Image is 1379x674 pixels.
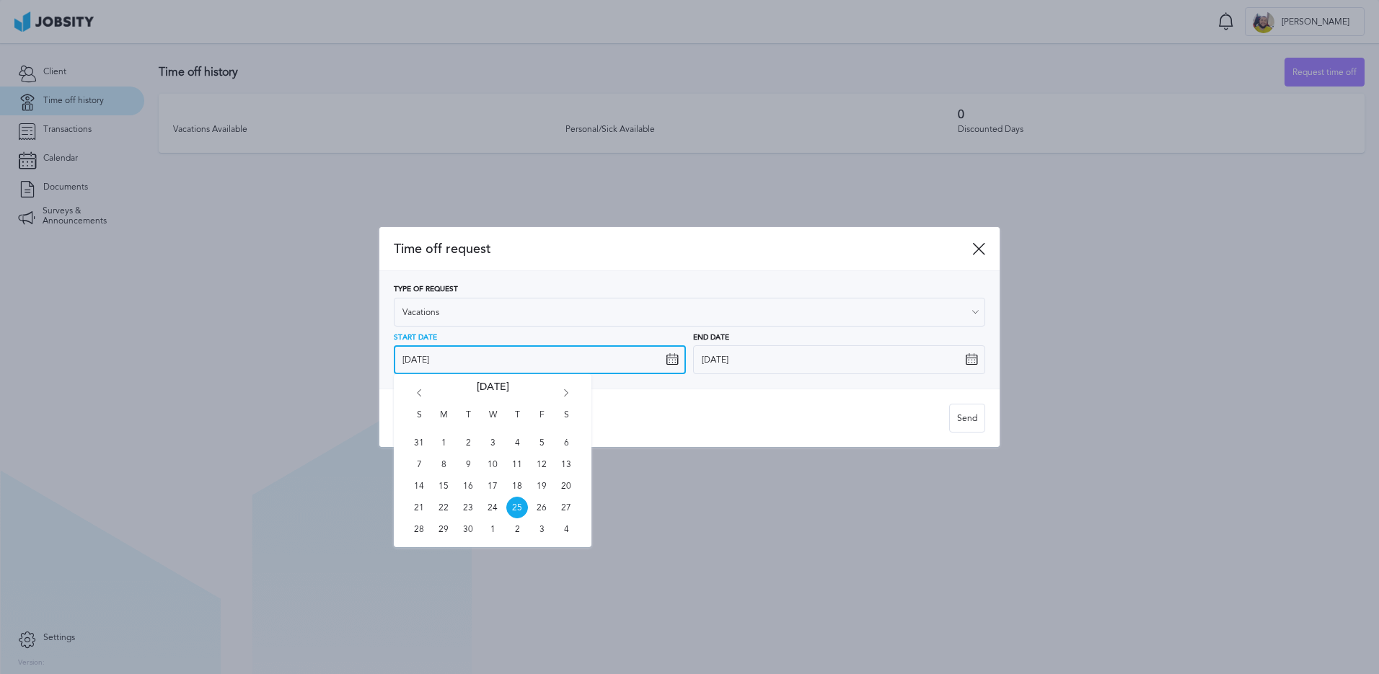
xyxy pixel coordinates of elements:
[555,410,577,432] span: S
[555,497,577,518] span: Sat Sep 27 2025
[394,285,458,294] span: Type of Request
[433,432,454,453] span: Mon Sep 01 2025
[457,518,479,540] span: Tue Sep 30 2025
[693,334,729,342] span: End Date
[394,334,437,342] span: Start Date
[482,475,503,497] span: Wed Sep 17 2025
[531,475,552,497] span: Fri Sep 19 2025
[950,404,984,433] div: Send
[433,497,454,518] span: Mon Sep 22 2025
[457,432,479,453] span: Tue Sep 02 2025
[394,241,972,257] span: Time off request
[482,497,503,518] span: Wed Sep 24 2025
[413,389,426,402] i: Go back 1 month
[555,518,577,540] span: Sat Oct 04 2025
[555,475,577,497] span: Sat Sep 20 2025
[408,497,430,518] span: Sun Sep 21 2025
[555,453,577,475] span: Sat Sep 13 2025
[408,410,430,432] span: S
[555,432,577,453] span: Sat Sep 06 2025
[433,410,454,432] span: M
[506,410,528,432] span: T
[531,410,552,432] span: F
[408,518,430,540] span: Sun Sep 28 2025
[482,432,503,453] span: Wed Sep 03 2025
[457,410,479,432] span: T
[560,389,573,402] i: Go forward 1 month
[506,453,528,475] span: Thu Sep 11 2025
[408,475,430,497] span: Sun Sep 14 2025
[482,518,503,540] span: Wed Oct 01 2025
[457,453,479,475] span: Tue Sep 09 2025
[408,432,430,453] span: Sun Aug 31 2025
[457,497,479,518] span: Tue Sep 23 2025
[433,475,454,497] span: Mon Sep 15 2025
[506,475,528,497] span: Thu Sep 18 2025
[949,404,985,433] button: Send
[482,453,503,475] span: Wed Sep 10 2025
[531,518,552,540] span: Fri Oct 03 2025
[433,453,454,475] span: Mon Sep 08 2025
[482,410,503,432] span: W
[531,453,552,475] span: Fri Sep 12 2025
[477,381,509,410] span: [DATE]
[506,432,528,453] span: Thu Sep 04 2025
[433,518,454,540] span: Mon Sep 29 2025
[506,518,528,540] span: Thu Oct 02 2025
[457,475,479,497] span: Tue Sep 16 2025
[531,432,552,453] span: Fri Sep 05 2025
[408,453,430,475] span: Sun Sep 07 2025
[531,497,552,518] span: Fri Sep 26 2025
[506,497,528,518] span: Thu Sep 25 2025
